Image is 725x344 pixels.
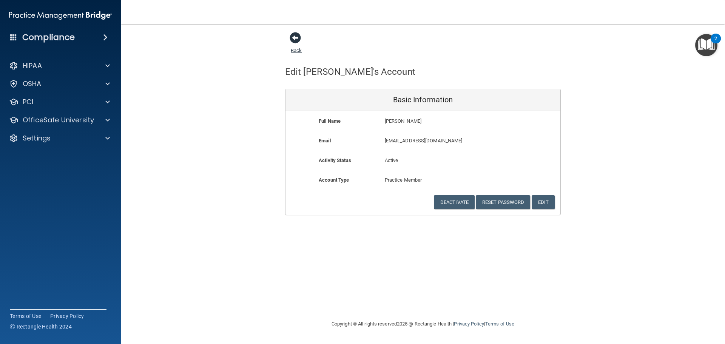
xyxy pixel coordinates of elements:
[9,134,110,143] a: Settings
[291,39,302,53] a: Back
[385,117,505,126] p: [PERSON_NAME]
[454,321,484,327] a: Privacy Policy
[9,61,110,70] a: HIPAA
[9,116,110,125] a: OfficeSafe University
[23,97,33,106] p: PCI
[319,177,349,183] b: Account Type
[285,312,561,336] div: Copyright © All rights reserved 2025 @ Rectangle Health | |
[285,67,415,77] h4: Edit [PERSON_NAME]'s Account
[385,156,461,165] p: Active
[532,195,555,209] button: Edit
[319,157,351,163] b: Activity Status
[9,8,112,23] img: PMB logo
[9,97,110,106] a: PCI
[385,176,461,185] p: Practice Member
[23,134,51,143] p: Settings
[285,89,560,111] div: Basic Information
[23,116,94,125] p: OfficeSafe University
[22,32,75,43] h4: Compliance
[10,323,72,330] span: Ⓒ Rectangle Health 2024
[9,79,110,88] a: OSHA
[10,312,41,320] a: Terms of Use
[385,136,505,145] p: [EMAIL_ADDRESS][DOMAIN_NAME]
[695,34,717,56] button: Open Resource Center, 2 new notifications
[434,195,475,209] button: Deactivate
[714,39,717,48] div: 2
[476,195,530,209] button: Reset Password
[319,138,331,143] b: Email
[23,61,42,70] p: HIPAA
[23,79,42,88] p: OSHA
[485,321,514,327] a: Terms of Use
[50,312,84,320] a: Privacy Policy
[319,118,341,124] b: Full Name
